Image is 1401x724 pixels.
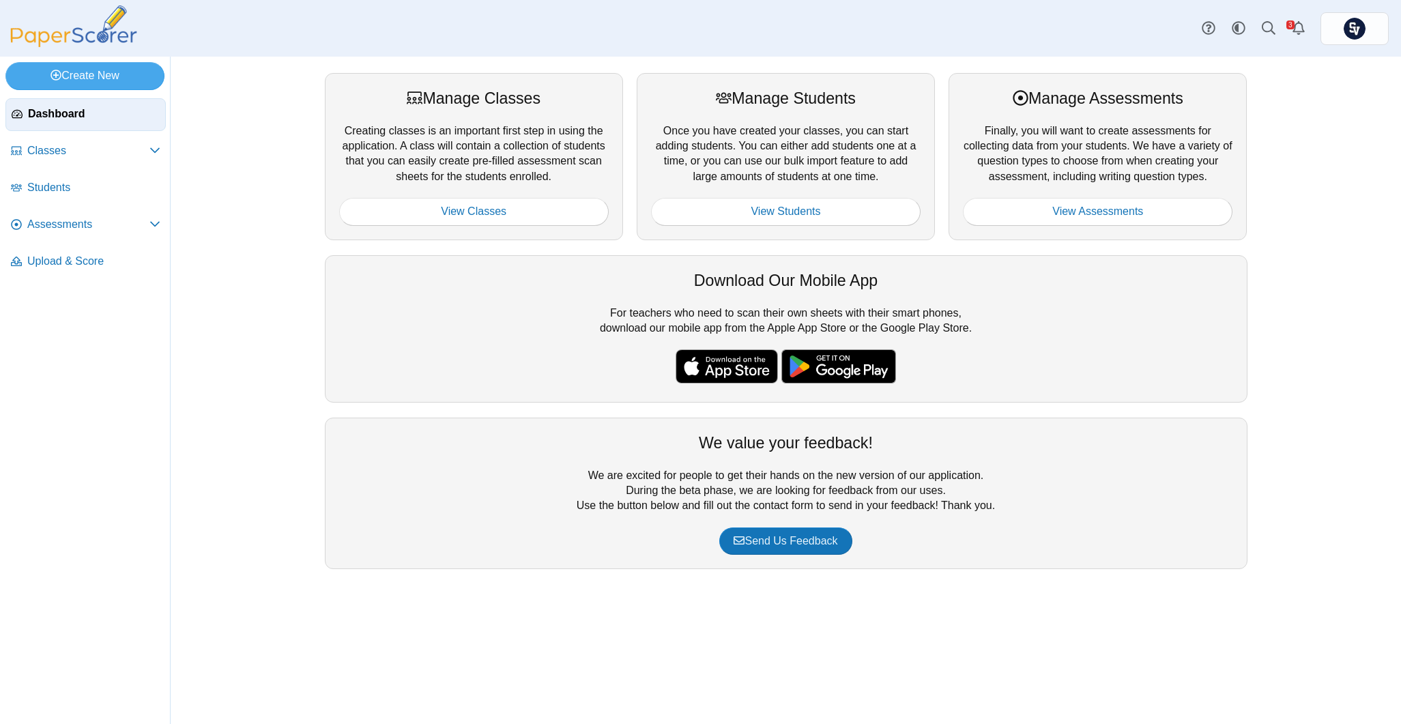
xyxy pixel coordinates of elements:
[734,535,837,547] span: Send Us Feedback
[1344,18,1366,40] img: ps.PvyhDibHWFIxMkTk
[1344,18,1366,40] span: Chris Paolelli
[1320,12,1389,45] a: ps.PvyhDibHWFIxMkTk
[27,180,160,195] span: Students
[1284,14,1314,44] a: Alerts
[325,418,1247,569] div: We are excited for people to get their hands on the new version of our application. During the be...
[27,143,149,158] span: Classes
[651,198,921,225] a: View Students
[325,73,623,240] div: Creating classes is an important first step in using the application. A class will contain a coll...
[339,270,1233,291] div: Download Our Mobile App
[339,198,609,225] a: View Classes
[5,135,166,168] a: Classes
[5,172,166,205] a: Students
[651,87,921,109] div: Manage Students
[5,38,142,49] a: PaperScorer
[339,432,1233,454] div: We value your feedback!
[5,98,166,131] a: Dashboard
[676,349,778,383] img: apple-store-badge.svg
[27,254,160,269] span: Upload & Score
[781,349,896,383] img: google-play-badge.png
[963,198,1232,225] a: View Assessments
[325,255,1247,403] div: For teachers who need to scan their own sheets with their smart phones, download our mobile app f...
[5,5,142,47] img: PaperScorer
[5,62,164,89] a: Create New
[963,87,1232,109] div: Manage Assessments
[28,106,160,121] span: Dashboard
[5,246,166,278] a: Upload & Score
[339,87,609,109] div: Manage Classes
[27,217,149,232] span: Assessments
[637,73,935,240] div: Once you have created your classes, you can start adding students. You can either add students on...
[949,73,1247,240] div: Finally, you will want to create assessments for collecting data from your students. We have a va...
[719,527,852,555] a: Send Us Feedback
[5,209,166,242] a: Assessments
